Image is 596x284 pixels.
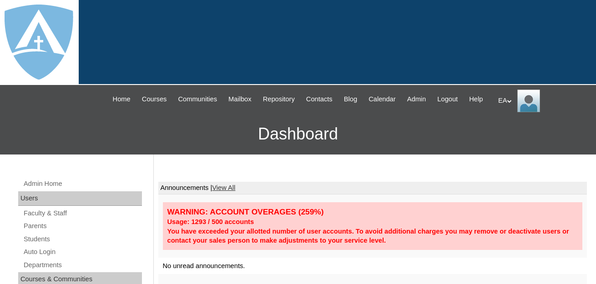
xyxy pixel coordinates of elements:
[5,5,73,80] img: logo-white.png
[23,220,142,232] a: Parents
[167,207,578,217] div: WARNING: ACCOUNT OVERAGES (259%)
[212,184,235,191] a: View All
[113,94,131,105] span: Home
[224,94,256,105] a: Mailbox
[465,94,487,105] a: Help
[364,94,400,105] a: Calendar
[167,227,578,245] div: You have exceeded your allotted number of user accounts. To avoid additional charges you may remo...
[469,94,483,105] span: Help
[23,234,142,245] a: Students
[306,94,333,105] span: Contacts
[23,259,142,271] a: Departments
[23,178,142,189] a: Admin Home
[263,94,295,105] span: Repository
[158,182,587,194] td: Announcements |
[339,94,362,105] a: Blog
[18,191,142,206] div: Users
[178,94,217,105] span: Communities
[158,258,587,274] td: No unread announcements.
[108,94,135,105] a: Home
[258,94,299,105] a: Repository
[23,208,142,219] a: Faculty & Staff
[173,94,222,105] a: Communities
[433,94,462,105] a: Logout
[437,94,458,105] span: Logout
[142,94,167,105] span: Courses
[407,94,426,105] span: Admin
[23,246,142,258] a: Auto Login
[137,94,172,105] a: Courses
[369,94,395,105] span: Calendar
[167,218,254,225] strong: Usage: 1293 / 500 accounts
[498,90,587,112] div: EA
[517,90,540,112] img: EA Administrator
[302,94,337,105] a: Contacts
[228,94,252,105] span: Mailbox
[403,94,431,105] a: Admin
[344,94,357,105] span: Blog
[5,114,591,154] h3: Dashboard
